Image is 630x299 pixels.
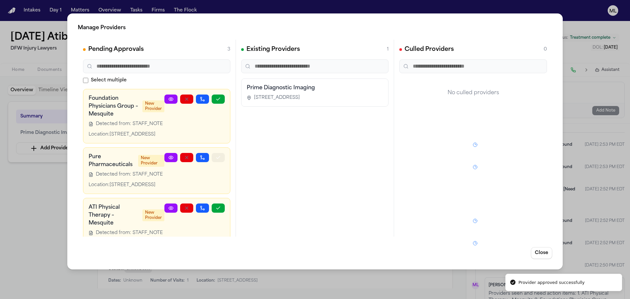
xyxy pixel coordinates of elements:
button: Approve [212,203,225,213]
span: Select multiple [91,77,127,84]
button: Merge [196,203,209,213]
span: Detected from: STAFF_NOTE [96,121,163,127]
span: New Provider [142,209,164,221]
div: Location: [STREET_ADDRESS] [89,182,164,188]
div: Location: [STREET_ADDRESS] [89,131,164,138]
h3: ATI Physical Therapy – Mesquite [89,203,138,227]
button: Close [531,247,552,259]
h3: Pure Pharmaceuticals [89,153,134,169]
button: Reject [180,95,193,104]
span: [STREET_ADDRESS] [254,95,300,101]
a: View Provider [164,95,178,104]
span: 0 [544,46,547,53]
button: Reject [180,203,193,213]
span: Detected from: STAFF_NOTE [96,230,163,236]
h2: Manage Providers [78,24,552,32]
h2: Pending Approvals [88,45,144,54]
a: View Provider [164,153,178,162]
button: Merge [196,153,209,162]
h2: Existing Providers [246,45,300,54]
span: Detected from: STAFF_NOTE [96,171,163,178]
button: Approve [212,153,225,162]
div: No culled providers [399,78,547,107]
input: Select multiple [83,78,88,83]
span: New Provider [142,100,164,112]
h3: Prime Diagnostic Imaging [247,84,383,92]
span: 3 [227,46,230,53]
button: Reject [180,153,193,162]
span: New Provider [138,155,164,167]
h3: Foundation Physicians Group – Mesquite [89,95,138,118]
h2: Culled Providers [405,45,454,54]
span: 1 [387,46,388,53]
a: View Provider [164,203,178,213]
button: Approve [212,95,225,104]
button: Merge [196,95,209,104]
